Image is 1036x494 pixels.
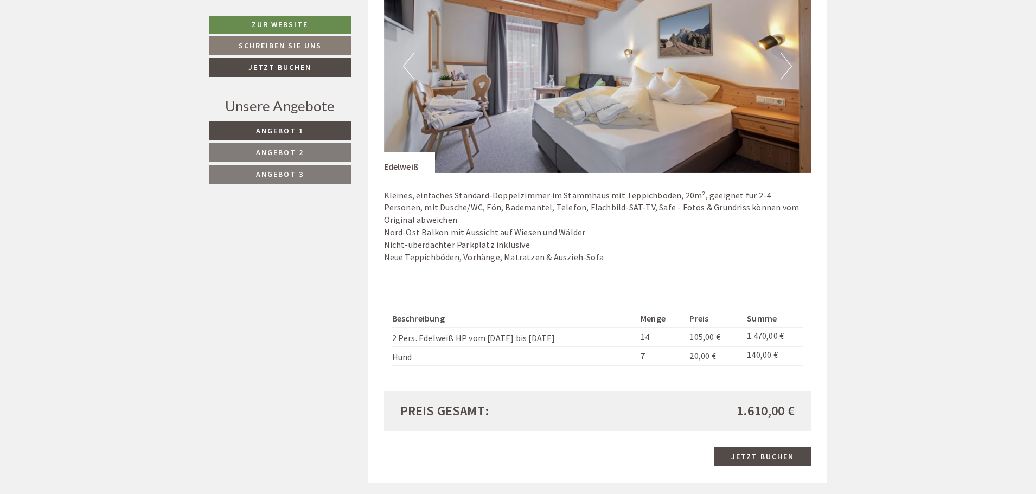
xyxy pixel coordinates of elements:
[737,402,795,420] span: 1.610,00 €
[636,310,685,327] th: Menge
[209,58,351,77] a: Jetzt buchen
[256,169,304,179] span: Angebot 3
[9,30,177,63] div: Guten Tag, wie können wir Ihnen helfen?
[362,286,427,305] button: Senden
[209,36,351,55] a: Schreiben Sie uns
[17,53,172,61] small: 14:35
[636,347,685,366] td: 7
[743,310,803,327] th: Summe
[256,147,304,157] span: Angebot 2
[17,32,172,41] div: [GEOGRAPHIC_DATA]
[743,347,803,366] td: 140,00 €
[636,327,685,347] td: 14
[403,53,414,80] button: Previous
[392,402,598,420] div: Preis gesamt:
[209,16,351,34] a: Zur Website
[685,310,743,327] th: Preis
[781,53,792,80] button: Next
[194,9,233,27] div: [DATE]
[209,96,351,116] div: Unsere Angebote
[256,126,304,136] span: Angebot 1
[714,447,811,466] a: Jetzt buchen
[384,152,436,173] div: Edelweiß
[689,331,720,342] span: 105,00 €
[392,310,637,327] th: Beschreibung
[743,327,803,347] td: 1.470,00 €
[392,327,637,347] td: 2 Pers. Edelweiß HP vom [DATE] bis [DATE]
[384,189,811,264] p: Kleines, einfaches Standard-Doppelzimmer im Stammhaus mit Teppichboden, 20m², geeignet für 2-4 Pe...
[392,347,637,366] td: Hund
[689,350,715,361] span: 20,00 €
